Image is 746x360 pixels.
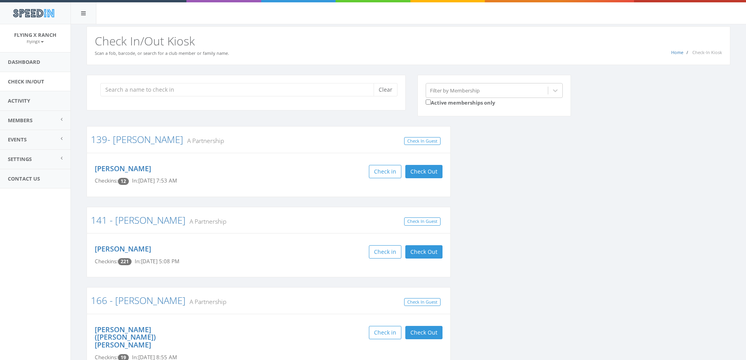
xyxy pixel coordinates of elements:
[405,326,443,339] button: Check Out
[95,164,151,173] a: [PERSON_NAME]
[91,294,186,307] a: 166 - [PERSON_NAME]
[430,87,480,94] div: Filter by Membership
[95,177,118,184] span: Checkins:
[692,49,722,55] span: Check-In Kiosk
[405,165,443,178] button: Check Out
[95,50,229,56] small: Scan a fob, barcode, or search for a club member or family name.
[9,6,58,20] img: speedin_logo.png
[426,99,431,105] input: Active memberships only
[186,217,226,226] small: A Partnership
[8,175,40,182] span: Contact Us
[132,177,177,184] span: In: [DATE] 7:53 AM
[369,326,401,339] button: Check in
[426,98,495,107] label: Active memberships only
[95,244,151,253] a: [PERSON_NAME]
[27,38,44,45] a: FlyingX
[404,137,441,145] a: Check In Guest
[118,178,129,185] span: Checkin count
[100,83,379,96] input: Search a name to check in
[8,117,33,124] span: Members
[14,31,56,38] span: Flying X Ranch
[95,258,118,265] span: Checkins:
[95,34,722,47] h2: Check In/Out Kiosk
[95,325,156,350] a: [PERSON_NAME] ([PERSON_NAME]) [PERSON_NAME]
[369,245,401,259] button: Check in
[27,39,44,44] small: FlyingX
[186,297,226,306] small: A Partnership
[404,217,441,226] a: Check In Guest
[374,83,397,96] button: Clear
[91,133,183,146] a: 139- [PERSON_NAME]
[405,245,443,259] button: Check Out
[183,136,224,145] small: A Partnership
[118,258,132,265] span: Checkin count
[369,165,401,178] button: Check in
[404,298,441,306] a: Check In Guest
[135,258,179,265] span: In: [DATE] 5:08 PM
[671,49,683,55] a: Home
[91,213,186,226] a: 141 - [PERSON_NAME]
[8,156,32,163] span: Settings
[8,136,27,143] span: Events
